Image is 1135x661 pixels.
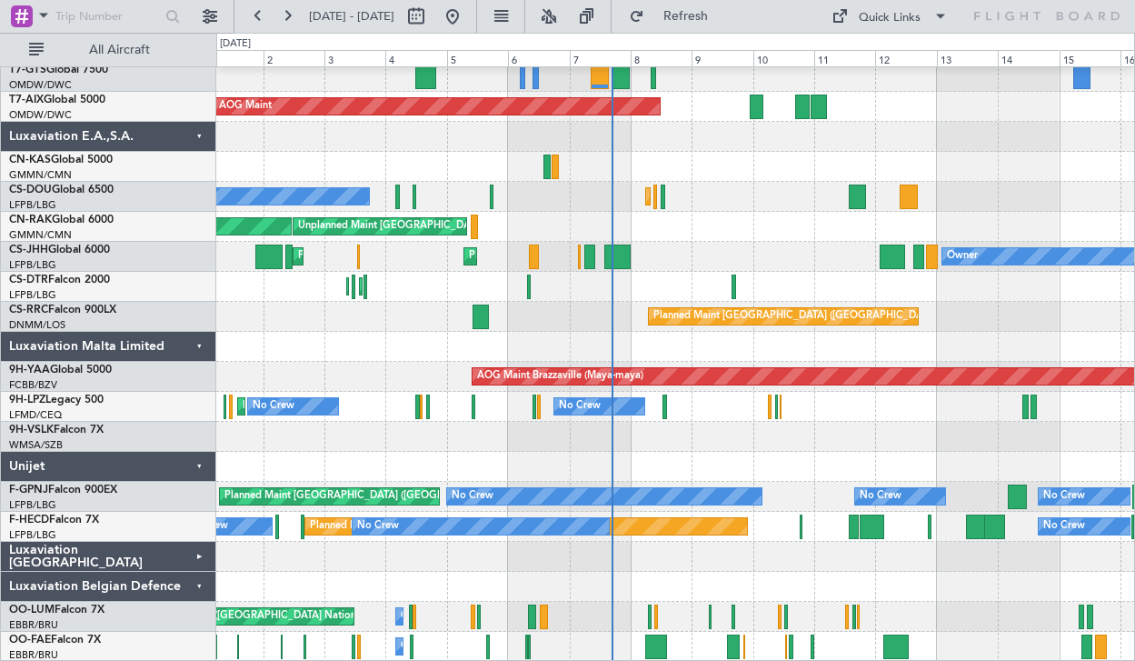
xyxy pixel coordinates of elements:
div: 7 [570,50,631,66]
a: LFPB/LBG [9,288,56,302]
span: 9H-YAA [9,365,50,376]
div: No Crew [1043,483,1085,510]
div: 9 [692,50,752,66]
div: 3 [324,50,385,66]
div: Planned Maint Nice ([GEOGRAPHIC_DATA]) [243,393,445,420]
span: CN-RAK [9,215,52,225]
button: Refresh [621,2,730,31]
a: T7-AIXGlobal 5000 [9,95,105,105]
span: CS-DOU [9,185,52,195]
a: GMMN/CMN [9,168,72,182]
a: CS-DOUGlobal 6500 [9,185,114,195]
span: OO-LUM [9,605,55,616]
div: 15 [1060,50,1120,66]
div: 11 [814,50,875,66]
span: T7-GTS [9,65,46,75]
a: FCBB/BZV [9,378,57,392]
span: CS-RRC [9,305,48,315]
div: 14 [998,50,1059,66]
span: CS-JHH [9,245,48,255]
div: No Crew [253,393,294,420]
div: No Crew [452,483,493,510]
button: Quick Links [822,2,957,31]
div: 12 [875,50,936,66]
div: Planned Maint [GEOGRAPHIC_DATA] ([GEOGRAPHIC_DATA]) [469,243,755,270]
a: LFPB/LBG [9,528,56,542]
a: DNMM/LOS [9,318,65,332]
div: No Crew [357,513,399,540]
div: AOG Maint Brazzaville (Maya-maya) [477,363,643,390]
span: CN-KAS [9,155,51,165]
span: 9H-VSLK [9,425,54,436]
div: Planned Maint [GEOGRAPHIC_DATA] ([GEOGRAPHIC_DATA]) [653,303,940,330]
div: No Crew [559,393,601,420]
a: 9H-LPZLegacy 500 [9,395,104,406]
a: F-GPNJFalcon 900EX [9,485,117,496]
a: F-HECDFalcon 7X [9,515,99,526]
div: 2 [264,50,324,66]
a: 9H-YAAGlobal 5000 [9,365,112,376]
a: WMSA/SZB [9,438,63,452]
a: CN-KASGlobal 5000 [9,155,113,165]
span: F-GPNJ [9,485,48,496]
a: CN-RAKGlobal 6000 [9,215,114,225]
a: LFPB/LBG [9,198,56,212]
input: Trip Number [55,3,160,30]
span: 9H-LPZ [9,395,45,406]
div: No Crew [1043,513,1085,540]
div: Owner Melsbroek Air Base [401,603,524,630]
a: LFPB/LBG [9,498,56,512]
a: GMMN/CMN [9,228,72,242]
div: Unplanned Maint [GEOGRAPHIC_DATA] ([GEOGRAPHIC_DATA]) [298,213,597,240]
div: Planned Maint [GEOGRAPHIC_DATA] ([GEOGRAPHIC_DATA]) [298,243,584,270]
div: 10 [753,50,814,66]
a: OO-LUMFalcon 7X [9,605,105,616]
div: 13 [937,50,998,66]
a: OMDW/DWC [9,108,72,122]
a: OMDW/DWC [9,78,72,92]
span: [DATE] - [DATE] [309,8,394,25]
span: Refresh [648,10,724,23]
div: [DATE] [220,36,251,52]
a: OO-FAEFalcon 7X [9,635,101,646]
div: Planned Maint [GEOGRAPHIC_DATA] ([GEOGRAPHIC_DATA]) [310,513,596,540]
a: EBBR/BRU [9,618,58,632]
span: CS-DTR [9,275,48,285]
div: 4 [385,50,446,66]
button: All Aircraft [20,35,197,65]
a: LFPB/LBG [9,258,56,272]
a: LFMD/CEQ [9,408,62,422]
div: Owner Melsbroek Air Base [401,633,524,660]
div: Planned Maint [GEOGRAPHIC_DATA] ([GEOGRAPHIC_DATA]) [224,483,511,510]
div: 8 [631,50,692,66]
div: AOG Maint [219,93,272,120]
a: 9H-VSLKFalcon 7X [9,425,104,436]
span: OO-FAE [9,635,51,646]
div: Quick Links [859,9,921,27]
div: 6 [508,50,569,66]
a: CS-DTRFalcon 2000 [9,275,110,285]
a: T7-GTSGlobal 7500 [9,65,108,75]
span: All Aircraft [47,44,192,56]
div: 5 [447,50,508,66]
span: F-HECD [9,515,49,526]
a: CS-RRCFalcon 900LX [9,305,116,315]
div: 1 [202,50,263,66]
div: No Crew [860,483,901,510]
span: T7-AIX [9,95,44,105]
div: Owner [947,243,978,270]
a: CS-JHHGlobal 6000 [9,245,110,255]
